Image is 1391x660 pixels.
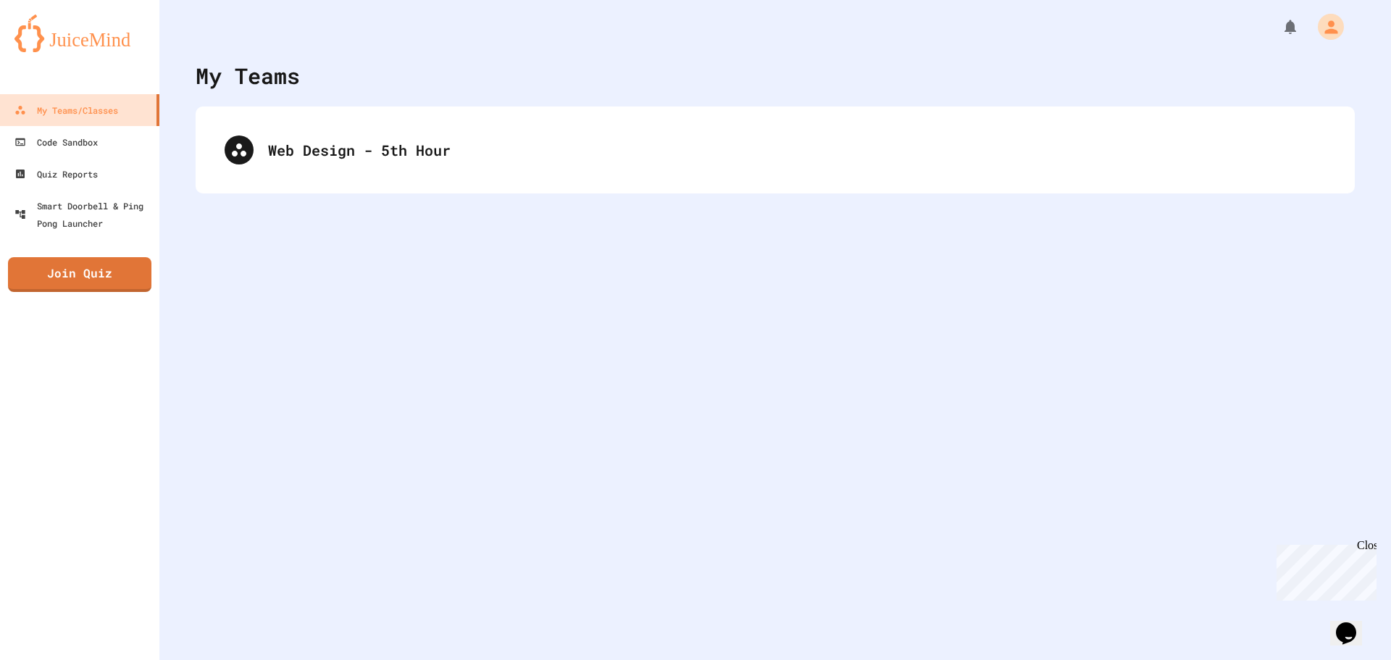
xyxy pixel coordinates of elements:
a: Join Quiz [8,257,151,292]
div: My Teams [196,59,300,92]
div: Code Sandbox [14,133,98,151]
iframe: chat widget [1271,539,1377,601]
img: logo-orange.svg [14,14,145,52]
iframe: chat widget [1330,602,1377,646]
div: My Notifications [1255,14,1303,39]
div: Web Design - 5th Hour [210,121,1340,179]
div: Chat with us now!Close [6,6,100,92]
div: My Account [1303,10,1348,43]
div: Quiz Reports [14,165,98,183]
div: Web Design - 5th Hour [268,139,1326,161]
div: Smart Doorbell & Ping Pong Launcher [14,197,154,232]
div: My Teams/Classes [14,101,118,119]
